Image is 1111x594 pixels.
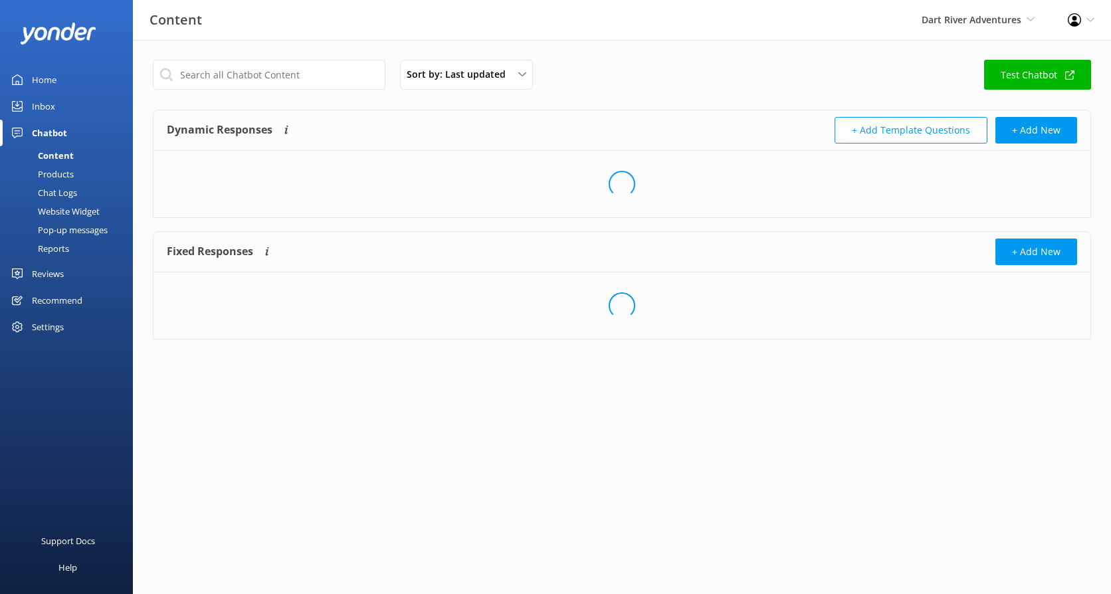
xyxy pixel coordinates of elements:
button: + Add New [995,239,1077,265]
div: Settings [32,314,64,340]
a: Content [8,146,133,165]
a: Website Widget [8,202,133,221]
div: Pop-up messages [8,221,108,239]
span: Sort by: Last updated [407,67,514,82]
div: Reports [8,239,69,258]
span: Dart River Adventures [922,13,1021,26]
a: Reports [8,239,133,258]
div: Products [8,165,74,183]
img: yonder-white-logo.png [20,23,96,45]
div: Inbox [32,93,55,120]
div: Chat Logs [8,183,77,202]
h4: Dynamic Responses [167,117,272,144]
a: Products [8,165,133,183]
div: Recommend [32,287,82,314]
div: Chatbot [32,120,67,146]
h4: Fixed Responses [167,239,253,265]
div: Home [32,66,56,93]
div: Help [58,554,77,581]
div: Reviews [32,260,64,287]
a: Chat Logs [8,183,133,202]
div: Support Docs [41,528,95,554]
button: + Add New [995,117,1077,144]
a: Test Chatbot [984,60,1091,90]
input: Search all Chatbot Content [153,60,385,90]
h3: Content [150,9,202,31]
button: + Add Template Questions [835,117,987,144]
div: Website Widget [8,202,100,221]
div: Content [8,146,74,165]
a: Pop-up messages [8,221,133,239]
